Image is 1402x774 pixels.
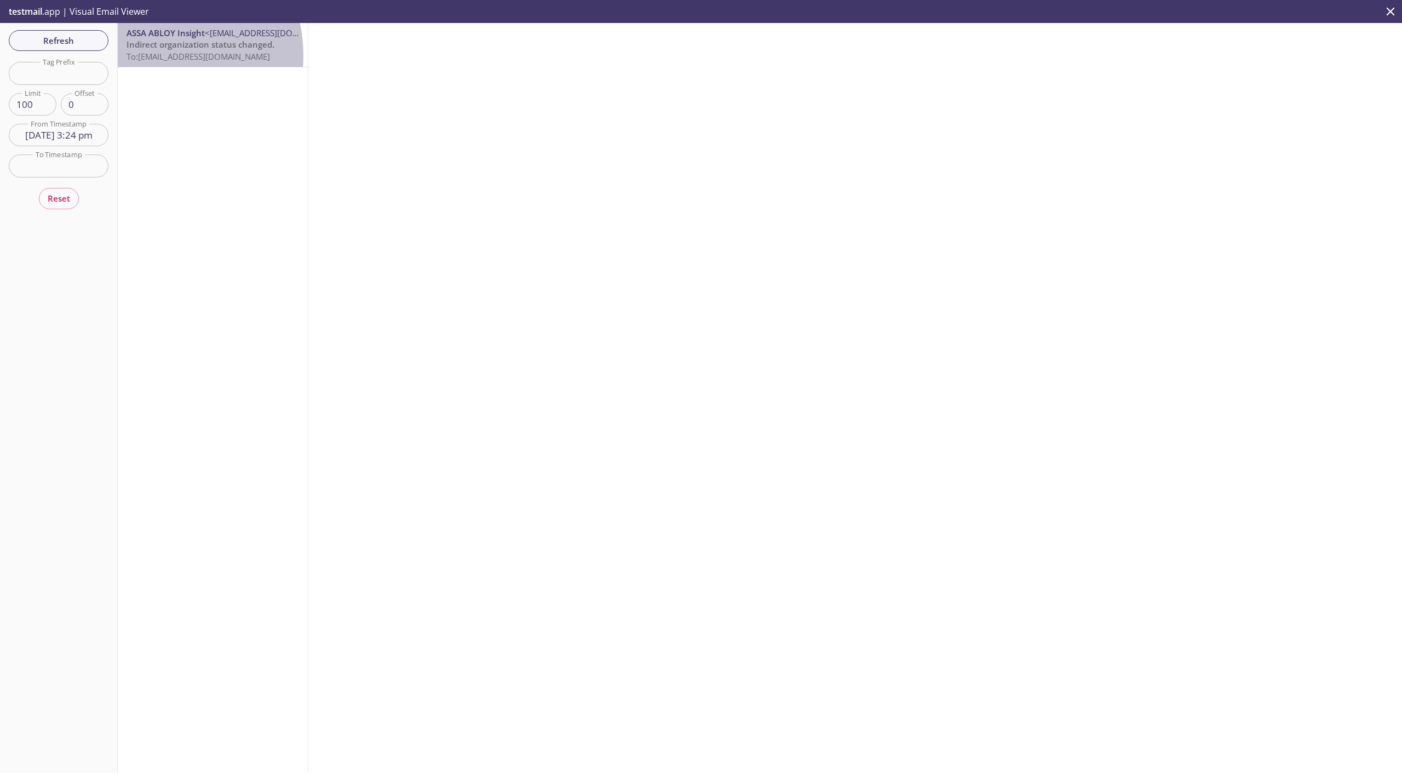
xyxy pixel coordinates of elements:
span: Reset [48,191,70,205]
span: ASSA ABLOY Insight [127,27,205,38]
button: Refresh [9,30,108,51]
span: testmail [9,5,42,18]
nav: emails [118,23,308,67]
span: To: [EMAIL_ADDRESS][DOMAIN_NAME] [127,51,270,62]
button: Reset [39,188,79,209]
div: ASSA ABLOY Insight<[EMAIL_ADDRESS][DOMAIN_NAME]>Indirect organization status changed.To:[EMAIL_AD... [118,23,308,67]
span: <[EMAIL_ADDRESS][DOMAIN_NAME]> [205,27,347,38]
span: Refresh [18,33,100,48]
span: Indirect organization status changed. [127,39,274,50]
